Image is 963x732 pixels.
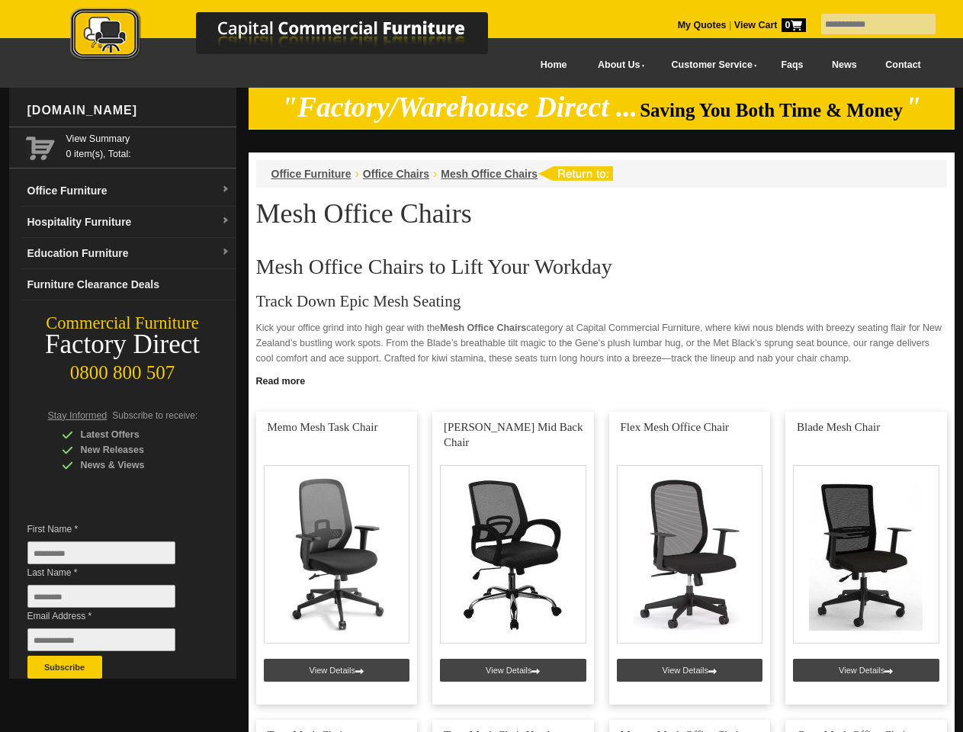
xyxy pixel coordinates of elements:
a: Mesh Office Chairs [441,168,538,180]
img: return to [538,166,613,181]
span: Stay Informed [48,410,108,421]
a: Click to read more [249,370,955,389]
a: Hospitality Furnituredropdown [21,207,236,238]
div: 0800 800 507 [9,355,236,384]
button: Subscribe [27,656,102,679]
input: First Name * [27,541,175,564]
div: [DOMAIN_NAME] [21,88,236,133]
a: Contact [871,48,935,82]
li: › [355,166,359,181]
strong: View Cart [734,20,806,30]
em: " [905,91,921,123]
a: Office Furniture [271,168,351,180]
div: Latest Offers [62,427,207,442]
span: 0 [782,18,806,32]
a: Capital Commercial Furniture Logo [28,8,562,68]
img: dropdown [221,248,230,257]
p: Kick your office grind into high gear with the category at Capital Commercial Furniture, where ki... [256,320,947,366]
a: Office Furnituredropdown [21,175,236,207]
img: dropdown [221,185,230,194]
h1: Mesh Office Chairs [256,199,947,228]
input: Last Name * [27,585,175,608]
a: News [817,48,871,82]
span: 0 item(s), Total: [66,131,230,159]
em: "Factory/Warehouse Direct ... [281,91,637,123]
div: News & Views [62,457,207,473]
a: My Quotes [678,20,727,30]
a: Education Furnituredropdown [21,238,236,269]
a: View Summary [66,131,230,146]
a: Customer Service [654,48,766,82]
input: Email Address * [27,628,175,651]
img: dropdown [221,217,230,226]
span: First Name * [27,522,198,537]
div: Factory Direct [9,334,236,355]
span: Email Address * [27,608,198,624]
strong: Mesh Office Chairs [440,323,526,333]
a: View Cart0 [731,20,805,30]
div: New Releases [62,442,207,457]
h3: Track Down Epic Mesh Seating [256,294,947,309]
h2: Mesh Office Chairs to Lift Your Workday [256,255,947,278]
a: Furniture Clearance Deals [21,269,236,300]
span: Last Name * [27,565,198,580]
a: Office Chairs [363,168,429,180]
a: About Us [581,48,654,82]
a: Faqs [767,48,818,82]
li: › [433,166,437,181]
span: Saving You Both Time & Money [640,100,903,120]
div: Commercial Furniture [9,313,236,334]
img: Capital Commercial Furniture Logo [28,8,562,63]
span: Subscribe to receive: [112,410,197,421]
